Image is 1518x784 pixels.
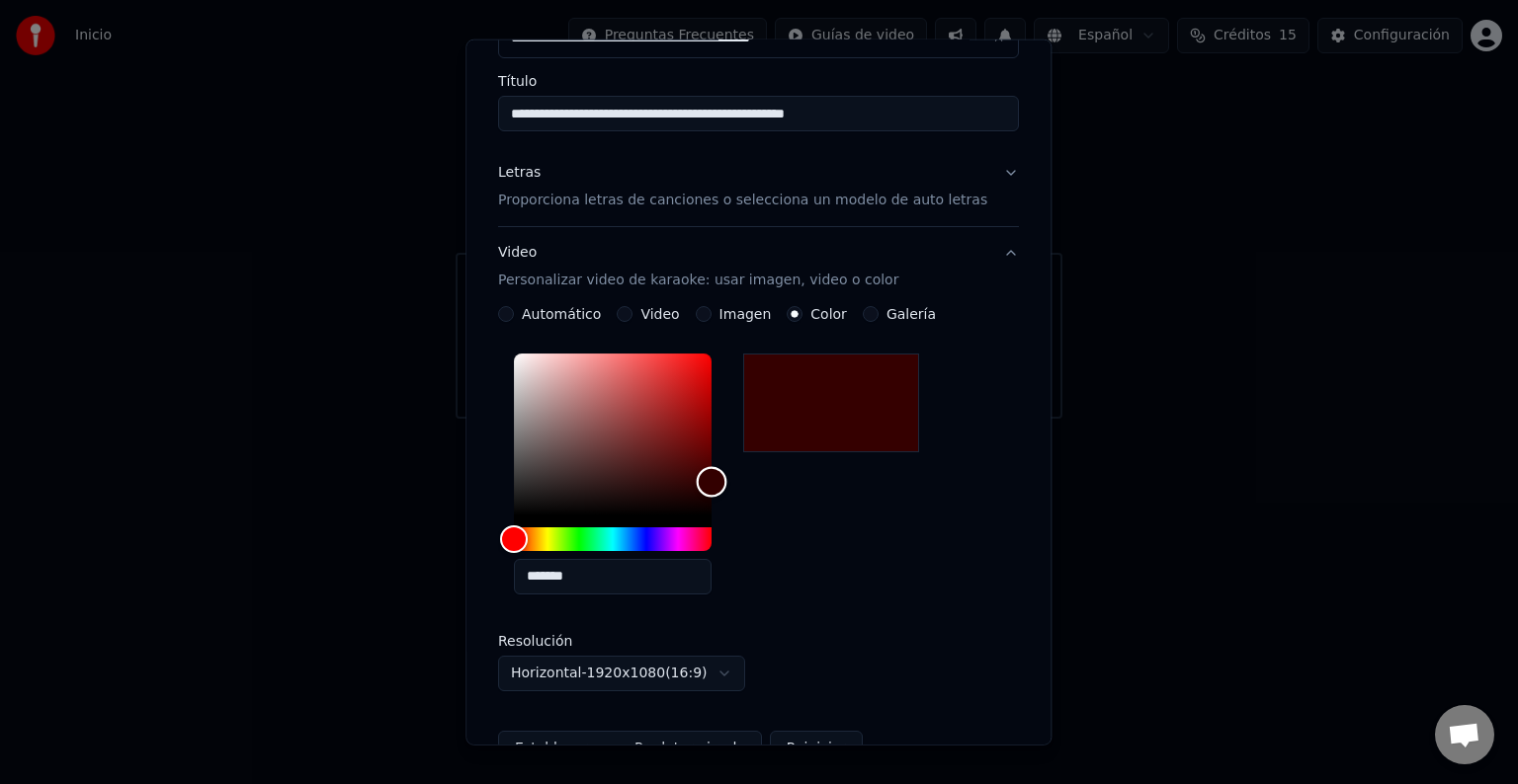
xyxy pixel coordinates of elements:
button: Reiniciar [770,731,863,766]
button: LetrasProporciona letras de canciones o selecciona un modelo de auto letras [498,147,1019,226]
label: Automático [522,307,601,321]
div: Video [498,243,898,290]
label: Color [811,307,848,321]
label: Imagen [719,307,772,321]
div: Color [514,353,712,515]
div: Letras [498,163,541,183]
button: VideoPersonalizar video de karaoke: usar imagen, video o color [498,227,1019,306]
div: Hue [514,527,712,551]
label: Video [641,307,680,321]
p: Personalizar video de karaoke: usar imagen, video o color [498,271,898,290]
button: Establecer como Predeterminado [498,731,762,766]
label: Resolución [498,634,696,648]
label: Galería [886,307,936,321]
div: VideoPersonalizar video de karaoke: usar imagen, video o color [498,306,1019,782]
label: Título [498,74,1019,88]
p: Proporciona letras de canciones o selecciona un modelo de auto letras [498,191,987,210]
